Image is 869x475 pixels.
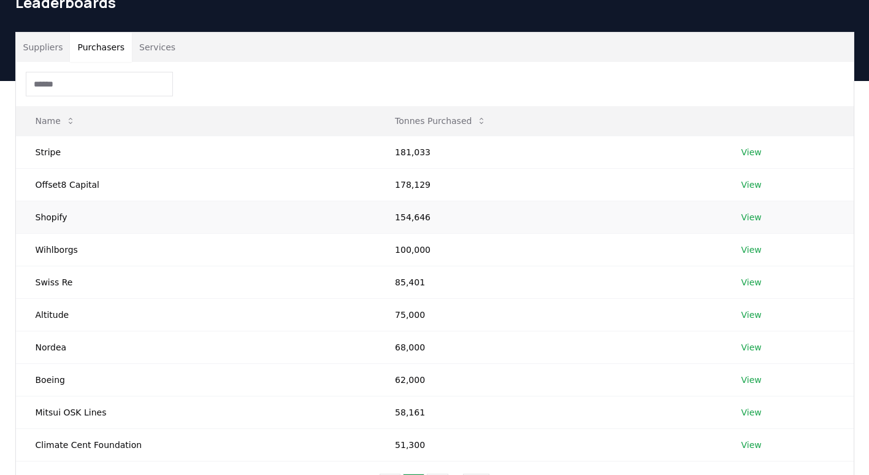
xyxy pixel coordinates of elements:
td: Shopify [16,201,376,233]
td: 68,000 [375,331,721,363]
td: Altitude [16,298,376,331]
button: Purchasers [70,33,132,62]
td: Swiss Re [16,266,376,298]
a: View [741,211,762,223]
a: View [741,406,762,419]
a: View [741,341,762,353]
td: 51,300 [375,428,721,461]
td: Climate Cent Foundation [16,428,376,461]
td: Stripe [16,136,376,168]
td: Nordea [16,331,376,363]
td: 154,646 [375,201,721,233]
td: Offset8 Capital [16,168,376,201]
td: 181,033 [375,136,721,168]
a: View [741,244,762,256]
a: View [741,276,762,288]
a: View [741,309,762,321]
td: 75,000 [375,298,721,331]
a: View [741,374,762,386]
td: Mitsui OSK Lines [16,396,376,428]
td: 62,000 [375,363,721,396]
a: View [741,146,762,158]
button: Tonnes Purchased [385,109,496,133]
td: Wihlborgs [16,233,376,266]
a: View [741,179,762,191]
td: 58,161 [375,396,721,428]
button: Name [26,109,85,133]
button: Suppliers [16,33,71,62]
td: 100,000 [375,233,721,266]
td: 85,401 [375,266,721,298]
a: View [741,439,762,451]
td: 178,129 [375,168,721,201]
td: Boeing [16,363,376,396]
button: Services [132,33,183,62]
